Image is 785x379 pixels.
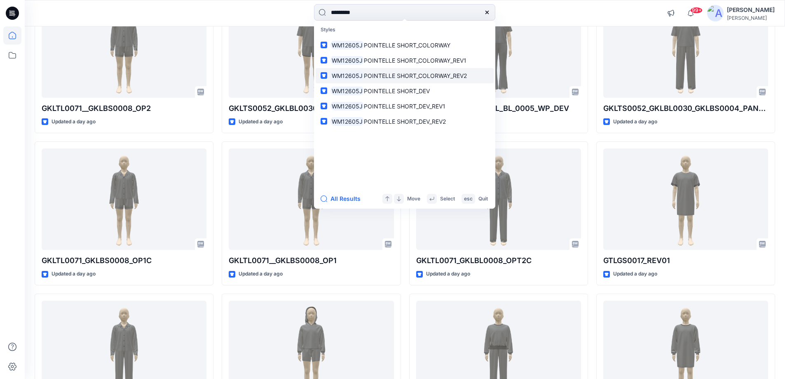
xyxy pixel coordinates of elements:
[42,255,206,266] p: GKLTL0071_GKLBS0008_OP1C
[316,83,494,99] a: WM12605JPOINTELLE SHORT_DEV
[330,117,364,126] mark: WM12605J
[52,270,96,278] p: Updated a day ago
[416,255,581,266] p: GKLTL0071_GKLBL0008_OPT2C
[707,5,724,21] img: avatar
[364,72,467,79] span: POINTELLE SHORT_COLORWAY_REV2
[416,148,581,250] a: GKLTL0071_GKLBL0008_OPT2C
[239,270,283,278] p: Updated a day ago
[316,68,494,83] a: WM12605JPOINTELLE SHORT_COLORWAY_REV2
[330,56,364,65] mark: WM12605J
[42,148,206,250] a: GKLTL0071_GKLBS0008_OP1C
[42,103,206,114] p: GKLTL0071__GKLBS0008_OP2
[416,103,581,114] p: GKL_TS_0051_WP+GKL_BL_0005_WP_DEV
[52,118,96,126] p: Updated a day ago
[330,40,364,50] mark: WM12605J
[407,195,420,203] p: Move
[690,7,703,14] span: 99+
[603,148,768,250] a: GTLGS0017_REV01
[613,270,657,278] p: Updated a day ago
[316,53,494,68] a: WM12605JPOINTELLE SHORT_COLORWAY_REV1
[727,15,775,21] div: [PERSON_NAME]
[316,22,494,38] p: Styles
[603,103,768,114] p: GKLTS0052_GKLBL0030_GKLBS0004_PANT & TOP_REV1
[478,195,488,203] p: Quit
[464,195,473,203] p: esc
[330,71,364,80] mark: WM12605J
[316,114,494,129] a: WM12605JPOINTELLE SHORT_DEV_REV2
[239,118,283,126] p: Updated a day ago
[229,255,394,266] p: GKLTL0071__GKLBS0008_OP1
[364,103,445,110] span: POINTELLE SHORT_DEV_REV1
[316,38,494,53] a: WM12605JPOINTELLE SHORT_COLORWAY
[603,255,768,266] p: GTLGS0017_REV01
[364,87,430,94] span: POINTELLE SHORT_DEV
[330,101,364,111] mark: WM12605J
[613,118,657,126] p: Updated a day ago
[316,99,494,114] a: WM12605JPOINTELLE SHORT_DEV_REV1
[330,86,364,96] mark: WM12605J
[364,42,450,49] span: POINTELLE SHORT_COLORWAY
[364,118,446,125] span: POINTELLE SHORT_DEV_REV2
[440,195,455,203] p: Select
[229,103,394,114] p: GKLTS0052_GKLBL0030_GKLBS0004_SHORT & TOP_REV1
[426,270,470,278] p: Updated a day ago
[364,57,466,64] span: POINTELLE SHORT_COLORWAY_REV1
[727,5,775,15] div: [PERSON_NAME]
[229,148,394,250] a: GKLTL0071__GKLBS0008_OP1
[321,194,366,204] button: All Results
